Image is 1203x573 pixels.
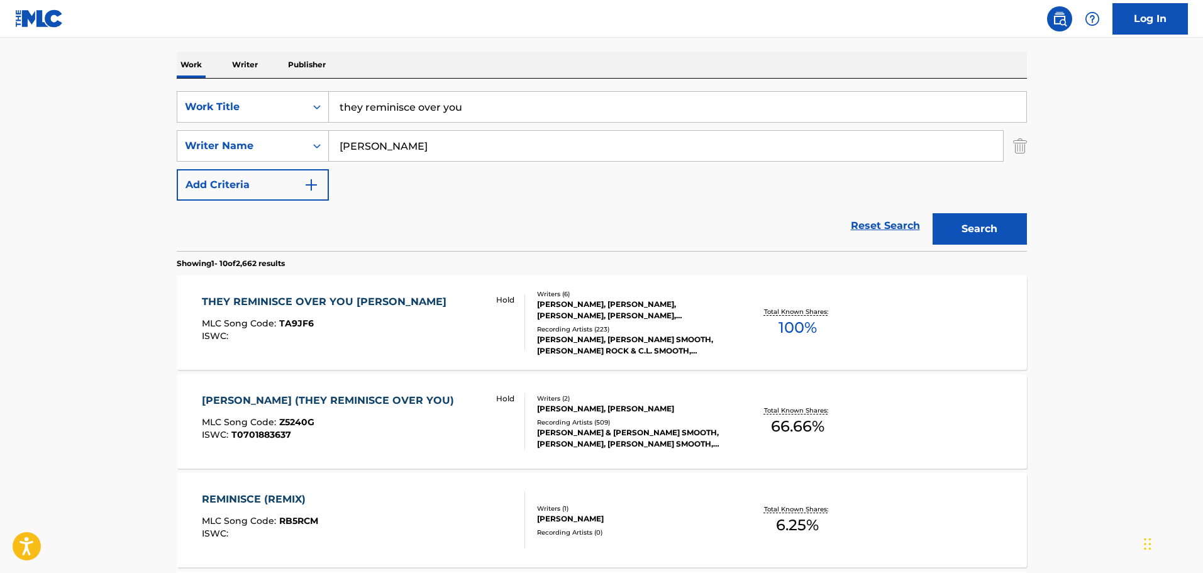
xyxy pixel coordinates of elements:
span: TA9JF6 [279,318,314,329]
div: [PERSON_NAME], [PERSON_NAME] [537,403,727,414]
img: 9d2ae6d4665cec9f34b9.svg [304,177,319,192]
span: 6.25 % [776,514,819,537]
a: Reset Search [845,212,926,240]
span: ISWC : [202,330,231,342]
div: [PERSON_NAME], [PERSON_NAME], [PERSON_NAME], [PERSON_NAME], [PERSON_NAME] [PERSON_NAME] [537,299,727,321]
span: ISWC : [202,429,231,440]
p: Total Known Shares: [764,406,831,415]
p: Total Known Shares: [764,504,831,514]
div: [PERSON_NAME] [537,513,727,525]
span: MLC Song Code : [202,515,279,526]
span: 100 % [779,316,817,339]
div: REMINISCE (REMIX) [202,492,318,507]
div: Drag [1144,525,1151,563]
div: Recording Artists ( 0 ) [537,528,727,537]
div: Work Title [185,99,298,114]
a: THEY REMINISCE OVER YOU [PERSON_NAME]MLC Song Code:TA9JF6ISWC: HoldWriters (6)[PERSON_NAME], [PER... [177,275,1027,370]
div: Writers ( 2 ) [537,394,727,403]
span: RB5RCM [279,515,318,526]
p: Work [177,52,206,78]
span: MLC Song Code : [202,318,279,329]
span: ISWC : [202,528,231,539]
span: MLC Song Code : [202,416,279,428]
div: [PERSON_NAME] (THEY REMINISCE OVER YOU) [202,393,460,408]
span: Z5240G [279,416,314,428]
a: Log In [1112,3,1188,35]
div: [PERSON_NAME] & [PERSON_NAME] SMOOTH, [PERSON_NAME], [PERSON_NAME] SMOOTH, [PERSON_NAME] ROCK & C... [537,427,727,450]
a: REMINISCE (REMIX)MLC Song Code:RB5RCMISWC:Writers (1)[PERSON_NAME]Recording Artists (0)Total Know... [177,473,1027,567]
div: [PERSON_NAME], [PERSON_NAME] SMOOTH, [PERSON_NAME] ROCK & C.L. SMOOTH, [PERSON_NAME] ROCK & C.L. ... [537,334,727,357]
span: 66.66 % [771,415,824,438]
img: Delete Criterion [1013,130,1027,162]
button: Search [933,213,1027,245]
div: Recording Artists ( 509 ) [537,418,727,427]
a: [PERSON_NAME] (THEY REMINISCE OVER YOU)MLC Song Code:Z5240GISWC:T0701883637 HoldWriters (2)[PERSO... [177,374,1027,469]
div: Help [1080,6,1105,31]
img: help [1085,11,1100,26]
div: Writer Name [185,138,298,153]
div: THEY REMINISCE OVER YOU [PERSON_NAME] [202,294,453,309]
p: Total Known Shares: [764,307,831,316]
p: Writer [228,52,262,78]
iframe: Chat Widget [1140,513,1203,573]
p: Publisher [284,52,330,78]
p: Showing 1 - 10 of 2,662 results [177,258,285,269]
button: Add Criteria [177,169,329,201]
p: Hold [496,294,514,306]
img: MLC Logo [15,9,64,28]
div: Writers ( 1 ) [537,504,727,513]
a: Public Search [1047,6,1072,31]
div: Recording Artists ( 223 ) [537,325,727,334]
span: T0701883637 [231,429,291,440]
form: Search Form [177,91,1027,251]
div: Writers ( 6 ) [537,289,727,299]
p: Hold [496,393,514,404]
img: search [1052,11,1067,26]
